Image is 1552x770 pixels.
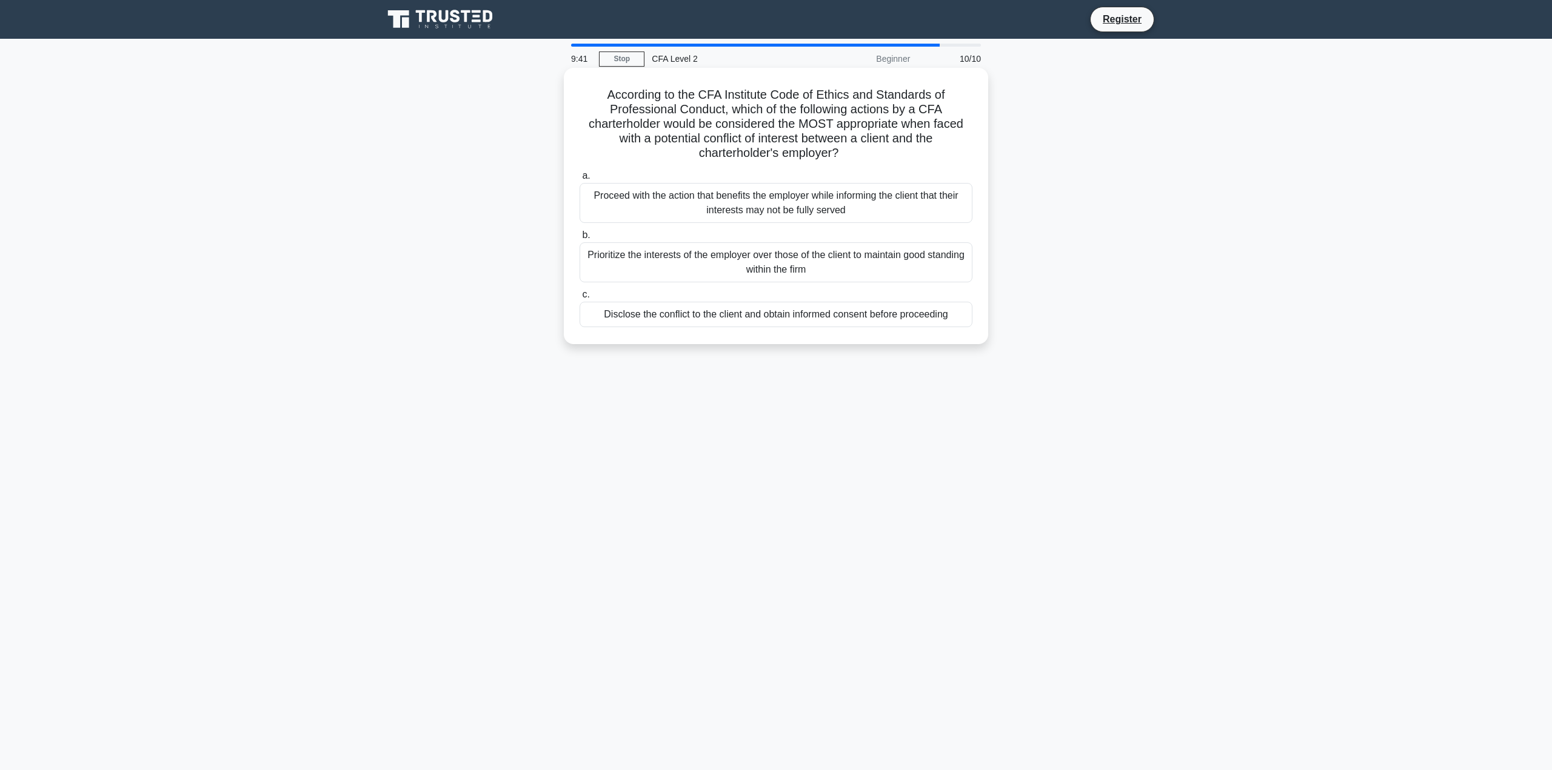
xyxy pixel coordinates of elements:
[599,51,644,67] a: Stop
[811,47,917,71] div: Beginner
[582,170,590,181] span: a.
[580,183,972,223] div: Proceed with the action that benefits the employer while informing the client that their interest...
[917,47,988,71] div: 10/10
[580,242,972,282] div: Prioritize the interests of the employer over those of the client to maintain good standing withi...
[582,289,589,299] span: c.
[580,302,972,327] div: Disclose the conflict to the client and obtain informed consent before proceeding
[582,230,590,240] span: b.
[644,47,811,71] div: CFA Level 2
[578,87,974,161] h5: According to the CFA Institute Code of Ethics and Standards of Professional Conduct, which of the...
[1095,12,1149,27] a: Register
[564,47,599,71] div: 9:41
